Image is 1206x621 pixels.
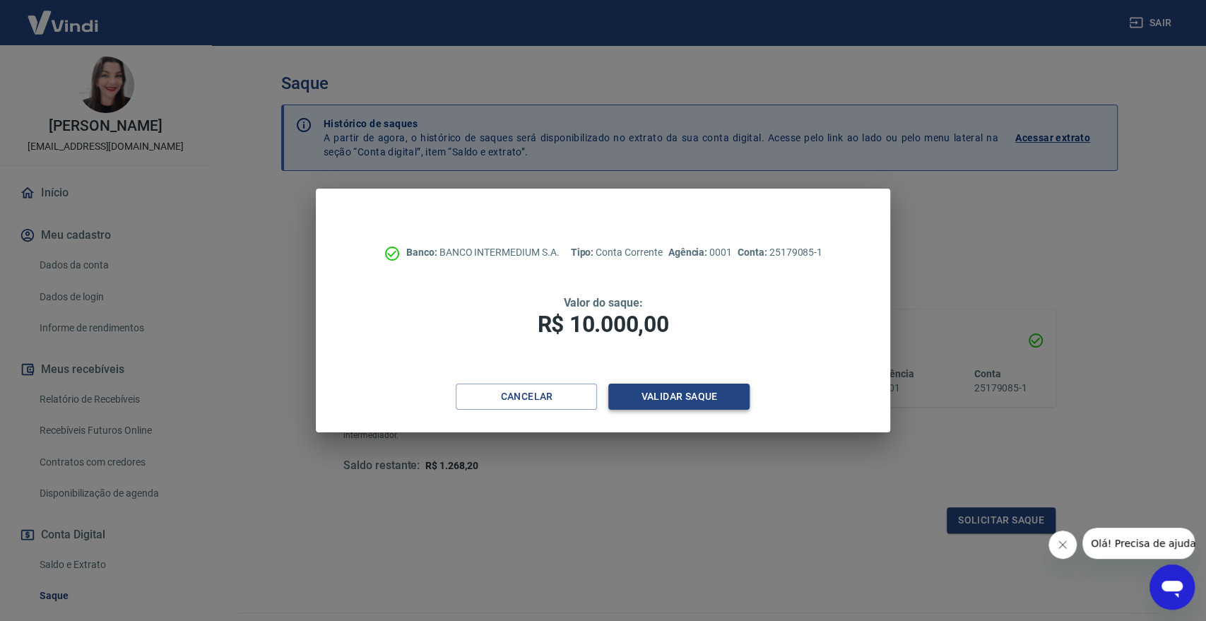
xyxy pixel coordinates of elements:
[1149,564,1195,610] iframe: Botão para abrir a janela de mensagens
[608,384,750,410] button: Validar saque
[563,296,642,309] span: Valor do saque:
[668,247,710,258] span: Agência:
[406,247,439,258] span: Banco:
[668,245,732,260] p: 0001
[738,245,822,260] p: 25179085-1
[8,10,119,21] span: Olá! Precisa de ajuda?
[570,245,662,260] p: Conta Corrente
[537,311,668,338] span: R$ 10.000,00
[406,245,560,260] p: BANCO INTERMEDIUM S.A.
[1048,531,1077,559] iframe: Fechar mensagem
[456,384,597,410] button: Cancelar
[738,247,769,258] span: Conta:
[1082,528,1195,559] iframe: Mensagem da empresa
[570,247,596,258] span: Tipo:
